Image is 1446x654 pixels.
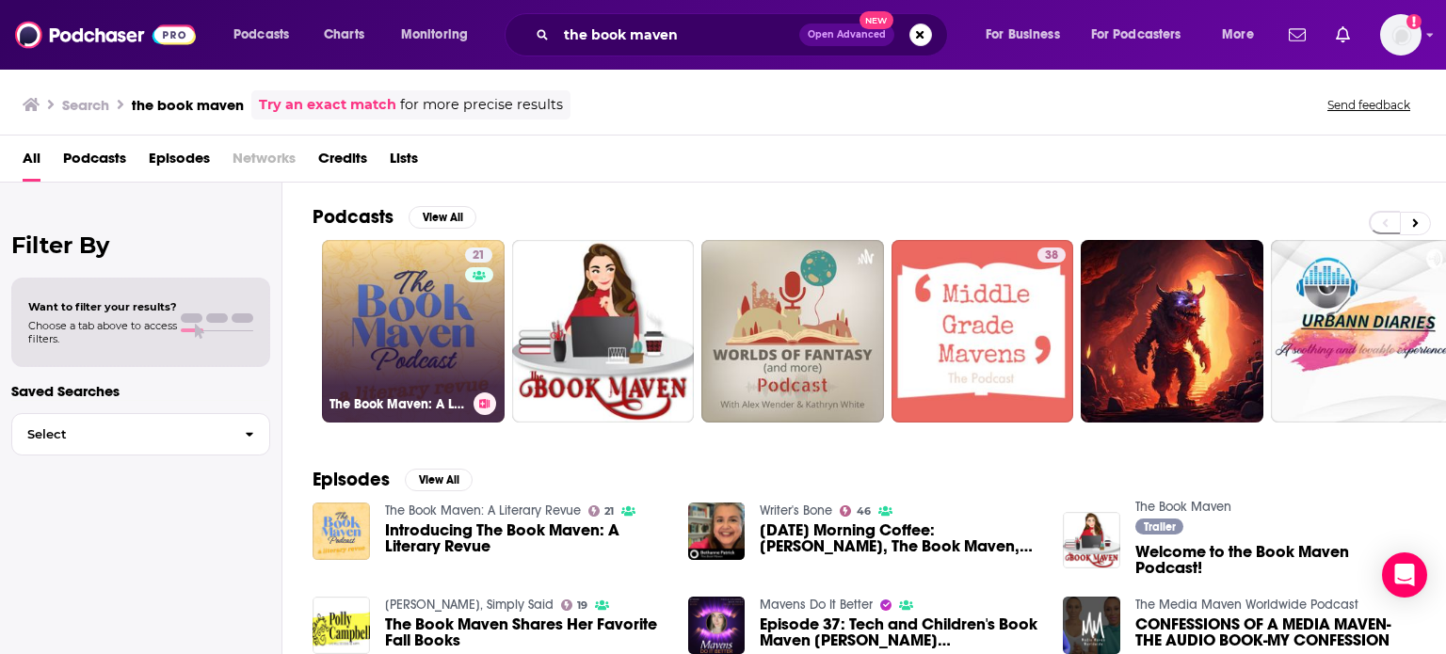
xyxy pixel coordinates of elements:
span: Logged in as madeleinelbrownkensington [1380,14,1422,56]
span: for more precise results [400,94,563,116]
img: Friday Morning Coffee: Bethanne Patrick, The Book Maven, Book Critic, Writer [688,502,746,560]
span: 19 [577,601,587,610]
span: 38 [1045,247,1058,265]
button: Show profile menu [1380,14,1422,56]
a: Writer's Bone [760,502,832,518]
button: View All [409,206,476,229]
p: Saved Searches [11,382,270,400]
a: Try an exact match [259,94,396,116]
a: Mavens Do It Better [760,597,873,613]
span: For Podcasters [1091,22,1181,48]
a: 19 [561,599,588,611]
div: Search podcasts, credits, & more... [522,13,966,56]
a: Show notifications dropdown [1281,19,1313,51]
span: Open Advanced [808,30,886,40]
a: Lists [390,143,418,182]
span: Monitoring [401,22,468,48]
button: open menu [1079,20,1209,50]
a: 21The Book Maven: A Literary Revue [322,240,505,423]
a: The Book Maven Shares Her Favorite Fall Books [385,616,666,648]
span: More [1222,22,1254,48]
h3: the book maven [132,96,244,114]
span: Podcasts [233,22,289,48]
button: open menu [388,20,492,50]
span: Want to filter your results? [28,300,177,313]
a: Episodes [149,143,210,182]
h3: Search [62,96,109,114]
a: The Media Maven Worldwide Podcast [1135,597,1358,613]
a: 21 [465,247,492,263]
span: New [860,11,893,29]
span: Networks [233,143,296,182]
button: open menu [972,20,1084,50]
span: 21 [473,247,485,265]
img: Introducing The Book Maven: A Literary Revue [313,502,370,560]
a: Welcome to the Book Maven Podcast! [1135,544,1416,576]
img: Welcome to the Book Maven Podcast! [1063,512,1120,569]
div: Open Intercom Messenger [1382,552,1427,598]
a: The Book Maven [1135,499,1231,515]
h2: Podcasts [313,205,394,229]
button: open menu [220,20,313,50]
button: View All [405,469,473,491]
button: Open AdvancedNew [799,24,894,46]
span: [DATE] Morning Coffee: [PERSON_NAME], The Book Maven, Book Critic, Writer [760,522,1040,554]
a: Credits [318,143,367,182]
a: Podcasts [63,143,126,182]
a: 46 [840,505,871,517]
input: Search podcasts, credits, & more... [556,20,799,50]
span: 46 [857,507,871,516]
span: 21 [604,507,614,516]
a: 21 [588,505,615,517]
img: User Profile [1380,14,1422,56]
span: Episode 37: Tech and Children's Book Maven [PERSON_NAME] [PERSON_NAME] [760,616,1040,648]
button: Select [11,413,270,455]
span: Trailer [1144,521,1176,533]
img: CONFESSIONS OF A MEDIA MAVEN-THE AUDIO BOOK-MY CONFESSION [1063,597,1120,654]
a: 38 [1037,247,1066,263]
a: CONFESSIONS OF A MEDIA MAVEN-THE AUDIO BOOK-MY CONFESSION [1135,616,1416,648]
img: The Book Maven Shares Her Favorite Fall Books [313,597,370,654]
span: For Business [986,22,1060,48]
span: Select [12,428,230,440]
a: Charts [312,20,376,50]
a: Show notifications dropdown [1328,19,1358,51]
img: Podchaser - Follow, Share and Rate Podcasts [15,17,196,53]
h2: Episodes [313,468,390,491]
a: Episode 37: Tech and Children's Book Maven Beck Benishek [760,616,1040,648]
span: Choose a tab above to access filters. [28,319,177,345]
a: Polly Campbell, Simply Said [385,597,554,613]
a: All [23,143,40,182]
a: 38 [892,240,1074,423]
a: Introducing The Book Maven: A Literary Revue [385,522,666,554]
img: Episode 37: Tech and Children's Book Maven Beck Benishek [688,597,746,654]
span: Charts [324,22,364,48]
a: EpisodesView All [313,468,473,491]
h2: Filter By [11,231,270,259]
h3: The Book Maven: A Literary Revue [329,396,466,412]
svg: Add a profile image [1406,14,1422,29]
button: open menu [1209,20,1277,50]
a: The Book Maven: A Literary Revue [385,502,581,518]
a: PodcastsView All [313,205,476,229]
a: Friday Morning Coffee: Bethanne Patrick, The Book Maven, Book Critic, Writer [760,522,1040,554]
button: Send feedback [1322,97,1416,113]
